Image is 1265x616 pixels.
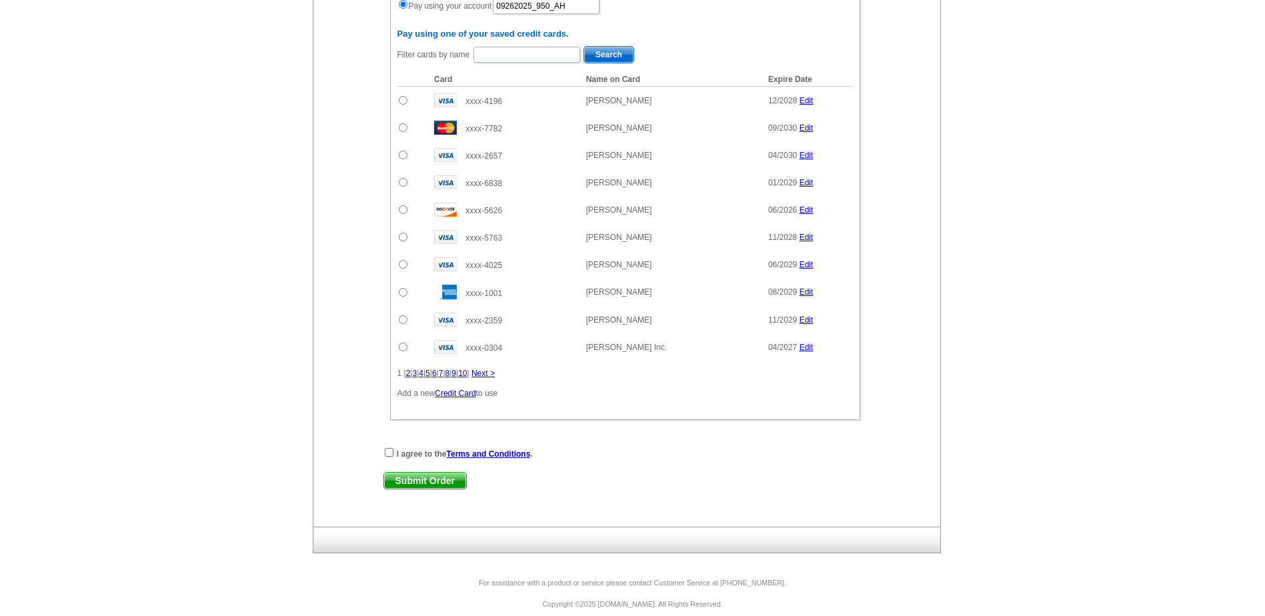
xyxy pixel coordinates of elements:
span: [PERSON_NAME] [586,287,652,297]
span: 09/2030 [768,123,797,133]
img: visa.gif [434,313,457,327]
span: xxxx-4196 [465,97,502,106]
span: Submit Order [384,473,466,489]
p: Add a new to use [397,387,853,399]
iframe: LiveChat chat widget [998,306,1265,616]
a: 10 [458,369,467,378]
a: Edit [800,287,814,297]
span: xxxx-5763 [465,233,502,243]
span: [PERSON_NAME] [586,96,652,105]
span: xxxx-7782 [465,124,502,133]
a: Credit Card [435,389,475,398]
span: 12/2028 [768,96,797,105]
span: xxxx-5626 [465,206,502,215]
a: Edit [800,205,814,215]
a: Edit [800,96,814,105]
span: 06/2029 [768,260,797,269]
button: Search [583,46,634,63]
span: Search [584,47,634,63]
a: 9 [451,369,456,378]
th: Expire Date [762,73,853,87]
a: Edit [800,151,814,160]
a: Edit [800,260,814,269]
img: visa.gif [434,175,457,189]
a: 5 [425,369,430,378]
span: xxxx-0304 [465,343,502,353]
span: 08/2029 [768,287,797,297]
a: 8 [445,369,450,378]
strong: I agree to the . [397,449,533,459]
img: amex.gif [434,285,457,299]
span: [PERSON_NAME] [586,260,652,269]
span: xxxx-1001 [465,289,502,298]
a: Terms and Conditions [447,449,531,459]
span: 04/2030 [768,151,797,160]
span: xxxx-2359 [465,316,502,325]
img: visa.gif [434,230,457,244]
img: visa.gif [434,257,457,271]
a: 7 [439,369,443,378]
span: 11/2028 [768,233,797,242]
a: Edit [800,315,814,325]
span: xxxx-2657 [465,151,502,161]
label: Filter cards by name [397,49,470,61]
span: 11/2029 [768,315,797,325]
a: Edit [800,123,814,133]
img: visa.gif [434,93,457,107]
span: 04/2027 [768,343,797,352]
a: 6 [432,369,437,378]
a: Edit [800,178,814,187]
span: 06/2026 [768,205,797,215]
a: 4 [419,369,423,378]
span: xxxx-6838 [465,179,502,188]
h6: Pay using one of your saved credit cards. [397,29,853,39]
span: xxxx-4025 [465,261,502,270]
th: Card [427,73,579,87]
span: 01/2029 [768,178,797,187]
th: Name on Card [579,73,762,87]
img: mast.gif [434,121,457,135]
span: [PERSON_NAME] [586,233,652,242]
span: [PERSON_NAME] [586,205,652,215]
a: Next > [471,369,495,378]
img: disc.gif [434,203,457,217]
div: 1 | | | | | | | | | | [397,367,853,379]
a: Edit [800,233,814,242]
span: [PERSON_NAME] [586,315,652,325]
a: 3 [412,369,417,378]
a: Edit [800,343,814,352]
span: [PERSON_NAME] Inc. [586,343,667,352]
span: [PERSON_NAME] [586,178,652,187]
span: [PERSON_NAME] [586,123,652,133]
span: [PERSON_NAME] [586,151,652,160]
a: 2 [406,369,411,378]
img: visa.gif [434,148,457,162]
img: visa.gif [434,340,457,354]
